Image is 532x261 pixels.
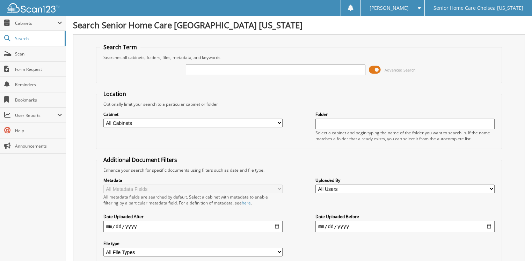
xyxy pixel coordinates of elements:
[433,6,523,10] span: Senior Home Care Chelsea [US_STATE]
[15,143,62,149] span: Announcements
[497,228,532,261] iframe: Chat Widget
[315,111,495,117] label: Folder
[100,101,498,107] div: Optionally limit your search to a particular cabinet or folder
[103,240,283,246] label: File type
[385,67,416,73] span: Advanced Search
[103,177,283,183] label: Metadata
[103,221,283,232] input: start
[15,82,62,88] span: Reminders
[315,177,495,183] label: Uploaded By
[370,6,409,10] span: [PERSON_NAME]
[103,111,283,117] label: Cabinet
[103,214,283,219] label: Date Uploaded After
[73,19,525,31] h1: Search Senior Home Care [GEOGRAPHIC_DATA] [US_STATE]
[100,54,498,60] div: Searches all cabinets, folders, files, metadata, and keywords
[242,200,251,206] a: here
[315,130,495,142] div: Select a cabinet and begin typing the name of the folder you want to search in. If the name match...
[15,51,62,57] span: Scan
[7,3,59,13] img: scan123-logo-white.svg
[315,221,495,232] input: end
[100,156,181,164] legend: Additional Document Filters
[315,214,495,219] label: Date Uploaded Before
[100,167,498,173] div: Enhance your search for specific documents using filters such as date and file type.
[15,36,61,42] span: Search
[15,112,57,118] span: User Reports
[100,43,140,51] legend: Search Term
[100,90,130,98] legend: Location
[15,97,62,103] span: Bookmarks
[15,128,62,134] span: Help
[15,20,57,26] span: Cabinets
[15,66,62,72] span: Form Request
[103,194,283,206] div: All metadata fields are searched by default. Select a cabinet with metadata to enable filtering b...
